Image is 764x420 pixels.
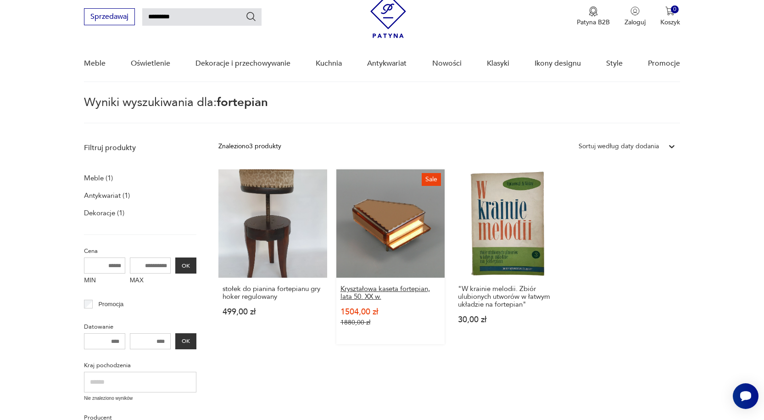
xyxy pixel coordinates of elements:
button: Patyna B2B [577,6,610,27]
img: Ikona medalu [589,6,598,17]
button: 0Koszyk [660,6,680,27]
img: Ikona koszyka [665,6,675,16]
p: Koszyk [660,18,680,27]
a: Kuchnia [316,46,342,81]
a: Sprzedawaj [84,14,135,21]
p: Zaloguj [625,18,646,27]
a: Meble [84,46,106,81]
p: Patyna B2B [577,18,610,27]
iframe: Smartsupp widget button [733,383,758,409]
div: Znaleziono 3 produkty [218,141,281,151]
img: Ikonka użytkownika [630,6,640,16]
button: Zaloguj [625,6,646,27]
a: stołek do pianina fortepianu gry hoker regulowanystołek do pianina fortepianu gry hoker regulowan... [218,169,327,344]
a: Meble (1) [84,172,113,185]
a: Style [606,46,623,81]
button: OK [175,333,196,349]
button: OK [175,258,196,274]
button: Szukaj [245,11,257,22]
div: 0 [671,6,679,13]
a: Dekoracje i przechowywanie [195,46,290,81]
a: Oświetlenie [131,46,170,81]
h3: stołek do pianina fortepianu gry hoker regulowany [223,285,323,301]
p: 1504,00 zł [340,308,441,316]
a: Dekoracje (1) [84,207,124,219]
p: 499,00 zł [223,308,323,316]
a: Klasyki [487,46,509,81]
a: SaleKryształowa kaseta fortepian, lata 50. XX w.Kryształowa kaseta fortepian, lata 50. XX w.1504,... [336,169,445,344]
h3: Kryształowa kaseta fortepian, lata 50. XX w. [340,285,441,301]
button: Sprzedawaj [84,8,135,25]
h3: "W krainie melodii. Zbiór ulubionych utworów w łatwym układzie na fortepian" [458,285,558,308]
p: 1880,00 zł [340,319,441,326]
p: 30,00 zł [458,316,558,324]
div: Sortuj według daty dodania [579,141,659,151]
label: MIN [84,274,125,288]
span: fortepian [217,94,268,111]
a: Ikona medaluPatyna B2B [577,6,610,27]
p: Cena [84,246,196,256]
p: Nie znaleziono wyników [84,395,196,402]
a: "W krainie melodii. Zbiór ulubionych utworów w łatwym układzie na fortepian""W krainie melodii. Z... [454,169,562,344]
a: Nowości [432,46,462,81]
a: Promocje [648,46,680,81]
a: Antykwariat (1) [84,189,130,202]
p: Filtruj produkty [84,143,196,153]
p: Kraj pochodzenia [84,360,196,370]
a: Ikony designu [535,46,581,81]
p: Promocja [98,299,123,309]
a: Antykwariat [367,46,407,81]
p: Datowanie [84,322,196,332]
label: MAX [130,274,171,288]
p: Wyniki wyszukiwania dla: [84,97,680,123]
